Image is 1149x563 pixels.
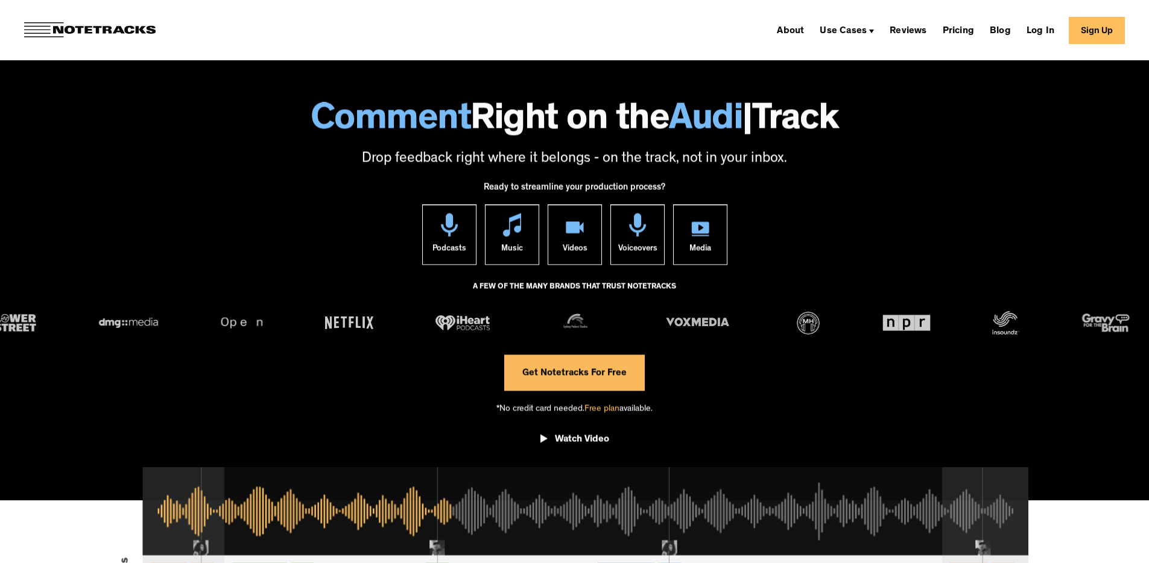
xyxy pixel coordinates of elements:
span: | [742,102,752,140]
a: Podcasts [422,204,476,265]
div: Watch Video [555,434,609,446]
span: Free plan [584,404,619,414]
a: About [772,20,809,40]
div: A FEW OF THE MANY BRANDS THAT TRUST NOTETRACKS [473,277,676,309]
h1: Right on the Track [12,102,1137,140]
a: Sign Up [1069,17,1125,44]
div: Use Cases [815,20,879,40]
div: *No credit card needed. available. [496,391,653,425]
a: Log In [1022,20,1059,40]
div: Videos [562,236,587,264]
a: Get Notetracks For Free [504,354,645,391]
p: Drop feedback right where it belongs - on the track, not in your inbox. [12,149,1137,169]
div: Media [689,236,711,264]
a: Media [673,204,727,265]
div: Use Cases [820,27,867,36]
a: Videos [548,204,602,265]
span: Comment [311,102,471,140]
div: Ready to streamline your production process? [484,176,665,205]
a: Pricing [938,20,979,40]
span: Audi [669,102,742,140]
a: Music [485,204,539,265]
div: Podcasts [432,236,466,264]
div: Voiceovers [618,236,657,264]
div: Music [501,236,523,264]
a: Blog [985,20,1016,40]
a: Voiceovers [610,204,665,265]
a: Reviews [885,20,931,40]
a: open lightbox [540,425,609,459]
